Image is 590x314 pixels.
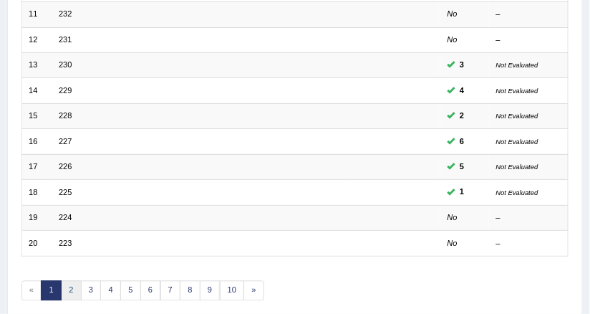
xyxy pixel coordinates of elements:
td: 14 [21,78,52,103]
div: – [496,9,561,20]
span: You can still take this question [455,186,469,199]
a: 228 [59,111,72,120]
a: 3 [81,281,102,301]
a: 226 [59,162,72,171]
small: Not Evaluated [496,163,538,171]
a: 230 [59,60,72,69]
a: 223 [59,239,72,247]
span: « [21,281,42,301]
small: Not Evaluated [496,87,538,95]
em: No [448,9,458,18]
em: No [448,35,458,44]
small: Not Evaluated [496,189,538,196]
a: 231 [59,35,72,44]
a: 2 [61,281,82,301]
a: 225 [59,188,72,196]
a: 7 [160,281,181,301]
em: No [448,213,458,222]
span: You can still take this question [455,161,469,173]
td: 17 [21,154,52,179]
small: Not Evaluated [496,61,538,69]
em: No [448,239,458,247]
span: You can still take this question [455,85,469,97]
span: You can still take this question [455,59,469,72]
td: 15 [21,103,52,128]
a: 232 [59,9,72,18]
small: Not Evaluated [496,138,538,146]
span: You can still take this question [455,135,469,148]
a: 9 [200,281,221,301]
a: 10 [220,281,245,301]
td: 12 [21,27,52,52]
a: 5 [120,281,141,301]
td: 13 [21,53,52,78]
td: 16 [21,129,52,154]
a: 1 [41,281,62,301]
a: 4 [100,281,121,301]
a: 227 [59,137,72,146]
td: 20 [21,231,52,256]
div: – [496,212,561,224]
td: 11 [21,2,52,27]
td: 19 [21,205,52,230]
div: – [496,238,561,249]
a: 8 [180,281,200,301]
span: You can still take this question [455,110,469,123]
a: 224 [59,213,72,222]
a: » [243,281,264,301]
div: – [496,34,561,46]
small: Not Evaluated [496,112,538,120]
a: 229 [59,86,72,95]
td: 18 [21,180,52,205]
a: 6 [140,281,161,301]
